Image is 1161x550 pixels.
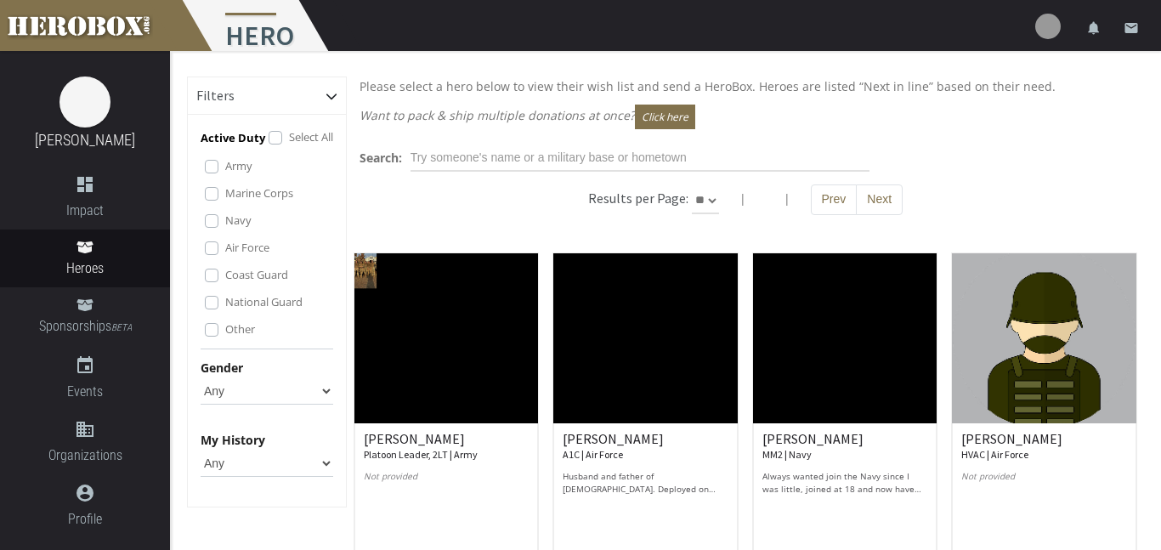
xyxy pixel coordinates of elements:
[289,128,333,146] label: Select All
[635,105,695,129] button: Click here
[961,432,1127,462] h6: [PERSON_NAME]
[811,184,858,215] button: Prev
[35,131,135,149] a: [PERSON_NAME]
[364,470,530,496] p: Not provided
[411,145,869,172] input: Try someone's name or a military base or hometown
[225,238,269,257] label: Air Force
[111,322,132,333] small: BETA
[762,432,928,462] h6: [PERSON_NAME]
[360,105,1131,129] p: Want to pack & ship multiple donations at once?
[961,448,1028,461] small: HVAC | Air Force
[1035,14,1061,39] img: user-image
[360,77,1131,96] p: Please select a hero below to view their wish list and send a HeroBox. Heroes are listed “Next in...
[59,77,110,128] img: image
[196,88,235,104] h6: Filters
[225,265,288,284] label: Coast Guard
[201,430,265,450] label: My History
[364,448,478,461] small: Platoon Leader, 2LT | Army
[364,432,530,462] h6: [PERSON_NAME]
[961,470,1127,496] p: Not provided
[856,184,903,215] button: Next
[1124,20,1139,36] i: email
[588,190,688,207] h6: Results per Page:
[225,320,255,338] label: Other
[762,448,812,461] small: MM2 | Navy
[201,358,243,377] label: Gender
[225,211,252,230] label: Navy
[1086,20,1102,36] i: notifications
[225,184,293,202] label: Marine Corps
[563,470,728,496] p: Husband and father of [DEMOGRAPHIC_DATA]. Deployed on days notice and will see all the seasons ch...
[784,190,790,207] span: |
[563,448,623,461] small: A1C | Air Force
[225,156,252,175] label: Army
[563,432,728,462] h6: [PERSON_NAME]
[201,128,265,148] p: Active Duty
[739,190,746,207] span: |
[762,470,928,496] p: Always wanted join the Navy since I was little, joined at 18 and now have been in for 6 years and...
[360,148,402,167] label: Search:
[225,292,303,311] label: National Guard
